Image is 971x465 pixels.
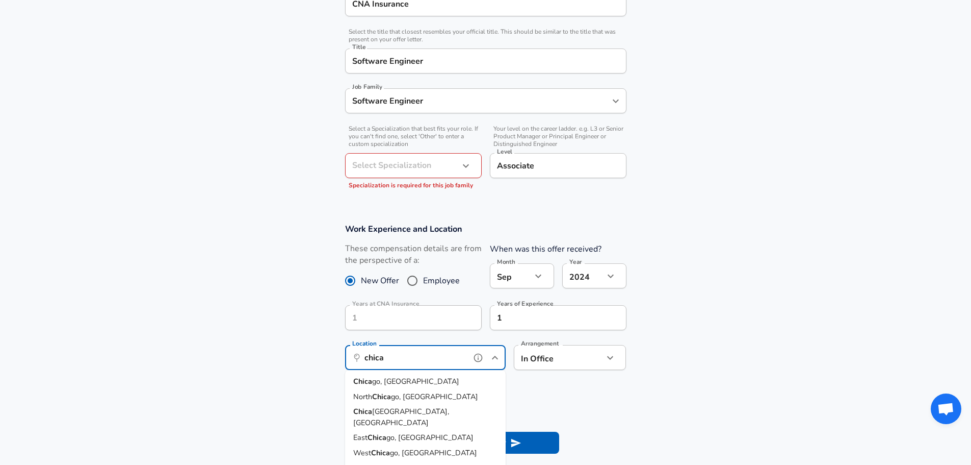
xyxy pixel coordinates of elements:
[609,94,623,108] button: Open
[353,406,449,428] span: [GEOGRAPHIC_DATA], [GEOGRAPHIC_DATA]
[931,394,961,424] div: Open chat
[345,305,459,330] input: 0
[353,376,372,386] strong: Chica
[391,391,478,402] span: go, [GEOGRAPHIC_DATA]
[345,243,482,266] label: These compensation details are from the perspective of a:
[372,391,391,402] strong: Chica
[353,432,368,443] span: East
[497,149,512,155] label: Level
[349,181,473,189] span: Specialization is required for this job family
[371,448,390,458] strong: Chica
[361,275,399,287] span: New Offer
[352,44,365,50] label: Title
[345,28,626,43] span: Select the title that closest resembles your official title. This should be similar to the title ...
[345,223,626,235] h3: Work Experience and Location
[569,259,582,265] label: Year
[353,391,372,402] span: North
[372,376,459,386] span: go, [GEOGRAPHIC_DATA]
[353,406,372,417] strong: Chica
[494,158,622,174] input: L3
[368,432,386,443] strong: Chica
[350,53,622,69] input: Software Engineer
[562,263,604,288] div: 2024
[350,93,607,109] input: Software Engineer
[353,448,371,458] span: West
[521,340,559,347] label: Arrangement
[470,350,486,365] button: help
[345,125,482,148] span: Select a Specialization that best fits your role. If you can't find one, select 'Other' to enter ...
[390,448,477,458] span: go, [GEOGRAPHIC_DATA]
[490,243,601,255] label: When was this offer received?
[488,351,502,365] button: Close
[352,84,382,90] label: Job Family
[490,305,604,330] input: 7
[352,340,376,347] label: Location
[514,345,589,370] div: In Office
[352,301,419,307] label: Years at CNA Insurance
[490,263,532,288] div: Sep
[497,259,515,265] label: Month
[497,301,553,307] label: Years of Experience
[490,125,626,148] span: Your level on the career ladder. e.g. L3 or Senior Product Manager or Principal Engineer or Disti...
[423,275,460,287] span: Employee
[386,432,474,443] span: go, [GEOGRAPHIC_DATA]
